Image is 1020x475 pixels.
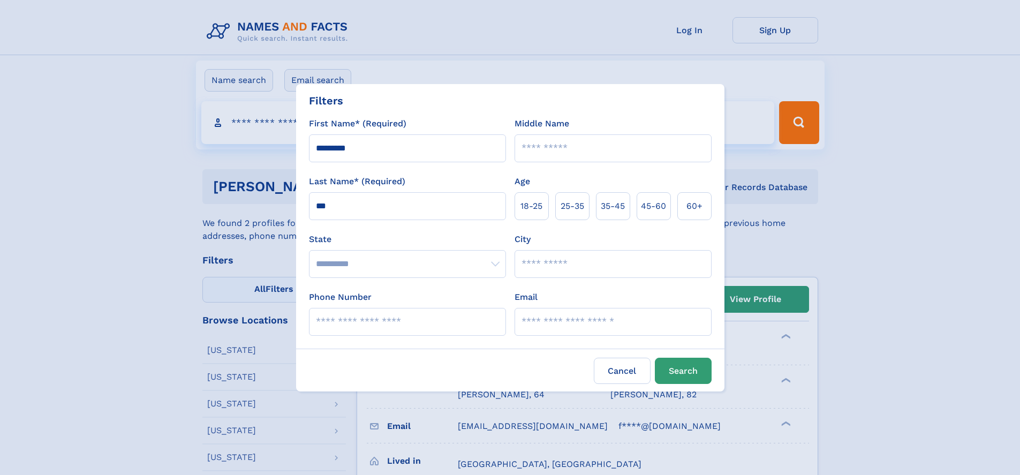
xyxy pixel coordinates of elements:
span: 60+ [686,200,702,213]
label: Age [515,175,530,188]
span: 35‑45 [601,200,625,213]
div: Filters [309,93,343,109]
label: State [309,233,506,246]
label: Cancel [594,358,651,384]
label: City [515,233,531,246]
span: 25‑35 [561,200,584,213]
label: Last Name* (Required) [309,175,405,188]
span: 45‑60 [641,200,666,213]
label: First Name* (Required) [309,117,406,130]
label: Phone Number [309,291,372,304]
label: Middle Name [515,117,569,130]
label: Email [515,291,538,304]
button: Search [655,358,712,384]
span: 18‑25 [520,200,542,213]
